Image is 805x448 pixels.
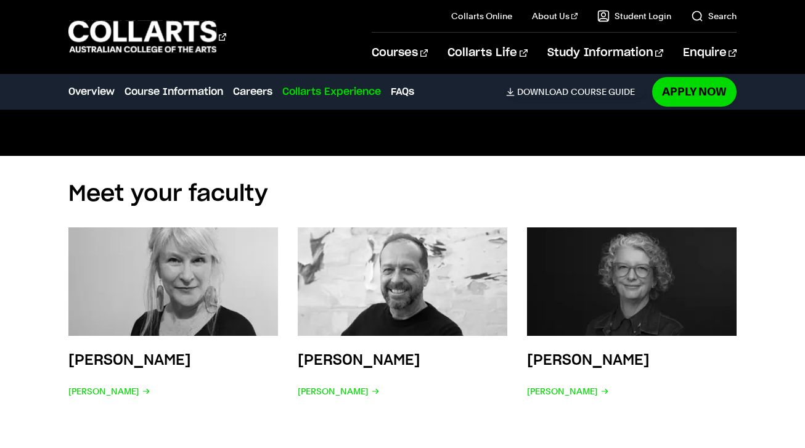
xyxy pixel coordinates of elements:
[68,227,278,401] a: [PERSON_NAME] [PERSON_NAME]
[652,77,737,106] a: Apply Now
[68,19,226,54] div: Go to homepage
[282,84,381,99] a: Collarts Experience
[527,353,650,368] h3: [PERSON_NAME]
[298,383,380,400] span: [PERSON_NAME]
[506,86,645,97] a: DownloadCourse Guide
[691,10,737,22] a: Search
[68,181,737,208] h2: Meet your faculty
[547,33,663,73] a: Study Information
[532,10,578,22] a: About Us
[68,84,115,99] a: Overview
[391,84,414,99] a: FAQs
[298,353,420,368] h3: [PERSON_NAME]
[298,227,507,401] a: [PERSON_NAME] [PERSON_NAME]
[527,227,737,401] a: [PERSON_NAME] [PERSON_NAME]
[527,383,609,400] span: [PERSON_NAME]
[451,10,512,22] a: Collarts Online
[372,33,428,73] a: Courses
[447,33,527,73] a: Collarts Life
[517,86,568,97] span: Download
[233,84,272,99] a: Careers
[125,84,223,99] a: Course Information
[68,353,191,368] h3: [PERSON_NAME]
[597,10,671,22] a: Student Login
[68,383,150,400] span: [PERSON_NAME]
[683,33,737,73] a: Enquire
